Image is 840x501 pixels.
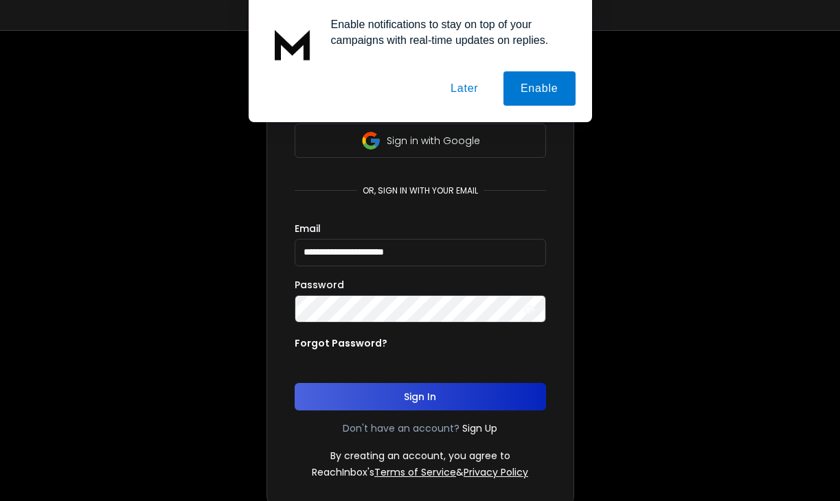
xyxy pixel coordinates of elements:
[357,185,484,196] p: or, sign in with your email
[462,421,497,435] a: Sign Up
[330,449,510,463] p: By creating an account, you agree to
[433,71,495,106] button: Later
[343,421,459,435] p: Don't have an account?
[295,224,321,233] label: Email
[265,16,320,71] img: notification icon
[295,280,344,290] label: Password
[295,124,546,158] button: Sign in with Google
[464,465,528,479] a: Privacy Policy
[374,465,456,479] a: Terms of Service
[503,71,576,106] button: Enable
[312,465,528,479] p: ReachInbox's &
[387,134,480,148] p: Sign in with Google
[295,336,387,350] p: Forgot Password?
[320,16,576,48] div: Enable notifications to stay on top of your campaigns with real-time updates on replies.
[295,383,546,410] button: Sign In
